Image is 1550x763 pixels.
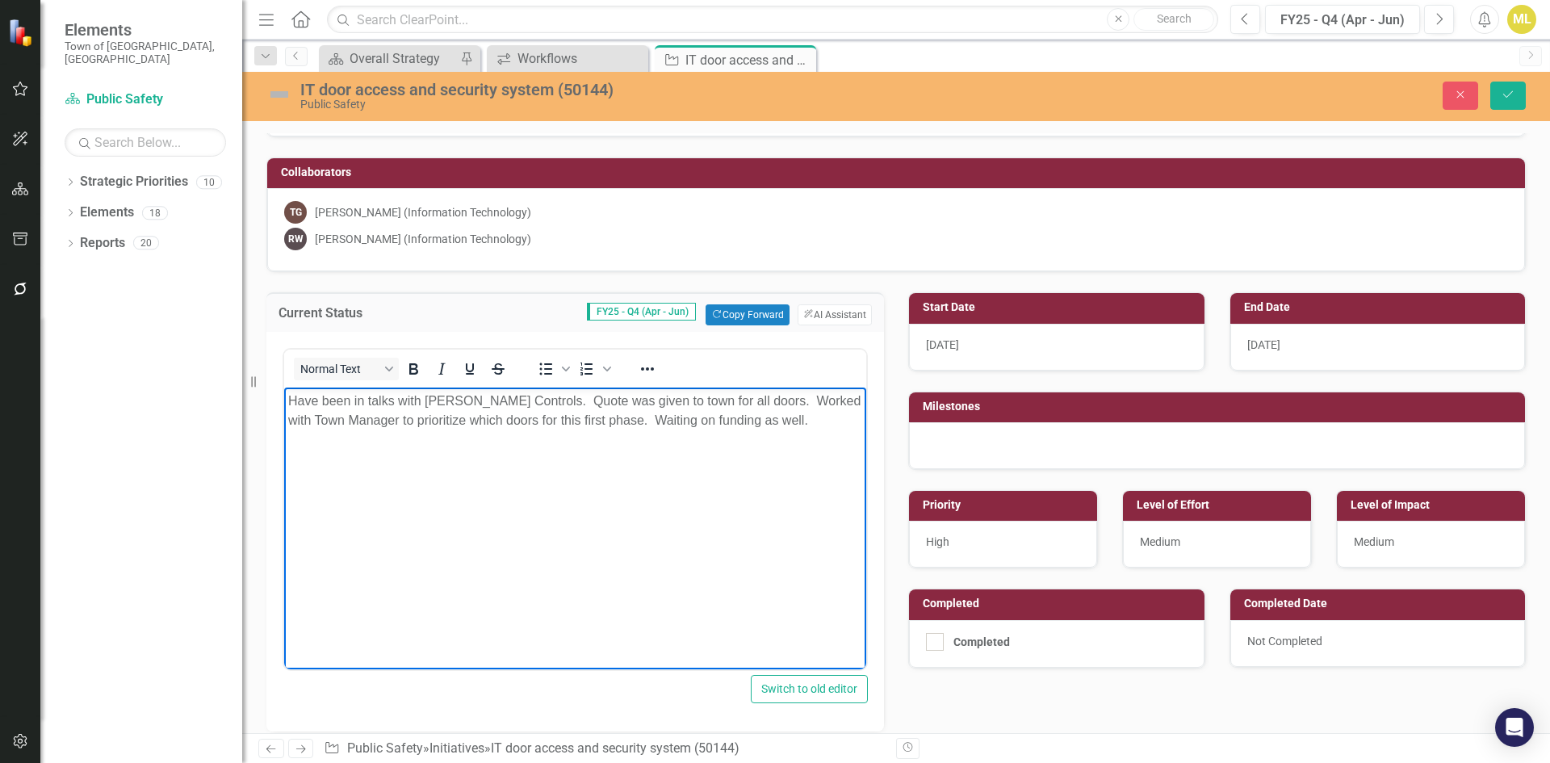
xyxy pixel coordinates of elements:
button: Copy Forward [706,304,789,325]
h3: Current Status [279,306,413,321]
div: 20 [133,237,159,250]
img: ClearPoint Strategy [8,19,36,47]
h3: Start Date [923,301,1196,313]
h3: End Date [1244,301,1518,313]
input: Search Below... [65,128,226,157]
div: 18 [142,206,168,220]
button: Underline [456,358,484,380]
div: IT door access and security system (50144) [685,50,812,70]
button: AI Assistant [798,304,872,325]
span: Search [1157,12,1192,25]
a: Overall Strategy [323,48,456,69]
button: Block Normal Text [294,358,399,380]
div: IT door access and security system (50144) [300,81,973,99]
button: Search [1133,8,1214,31]
div: TG [284,201,307,224]
a: Workflows [491,48,644,69]
span: High [926,535,949,548]
iframe: Rich Text Area [284,388,866,669]
span: Medium [1354,535,1394,548]
div: Overall Strategy [350,48,456,69]
h3: Level of Impact [1351,499,1517,511]
input: Search ClearPoint... [327,6,1218,34]
button: Strikethrough [484,358,512,380]
a: Initiatives [429,740,484,756]
button: ML [1507,5,1536,34]
h3: Milestones [923,400,1517,413]
span: Normal Text [300,363,379,375]
span: FY25 - Q4 (Apr - Jun) [587,303,696,321]
span: Medium [1140,535,1180,548]
div: Numbered list [573,358,614,380]
button: Bold [400,358,427,380]
div: Public Safety [300,99,973,111]
button: Italic [428,358,455,380]
a: Reports [80,234,125,253]
div: Workflows [517,48,644,69]
div: [PERSON_NAME] (Information Technology) [315,204,531,220]
a: Elements [80,203,134,222]
span: Elements [65,20,226,40]
h3: Completed Date [1244,597,1518,610]
button: Switch to old editor [751,675,868,703]
div: Not Completed [1230,620,1526,667]
button: FY25 - Q4 (Apr - Jun) [1265,5,1420,34]
h3: Completed [923,597,1196,610]
a: Public Safety [347,740,423,756]
div: 10 [196,175,222,189]
div: FY25 - Q4 (Apr - Jun) [1271,10,1414,30]
div: RW [284,228,307,250]
a: Public Safety [65,90,226,109]
div: » » [324,740,884,758]
img: Not Defined [266,82,292,107]
h3: Priority [923,499,1089,511]
span: [DATE] [1247,338,1280,351]
h3: Level of Effort [1137,499,1303,511]
div: IT door access and security system (50144) [491,740,739,756]
h3: Collaborators [281,166,1517,178]
div: Open Intercom Messenger [1495,708,1534,747]
small: Town of [GEOGRAPHIC_DATA], [GEOGRAPHIC_DATA] [65,40,226,66]
div: [PERSON_NAME] (Information Technology) [315,231,531,247]
div: Bullet list [532,358,572,380]
button: Reveal or hide additional toolbar items [634,358,661,380]
a: Strategic Priorities [80,173,188,191]
span: [DATE] [926,338,959,351]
